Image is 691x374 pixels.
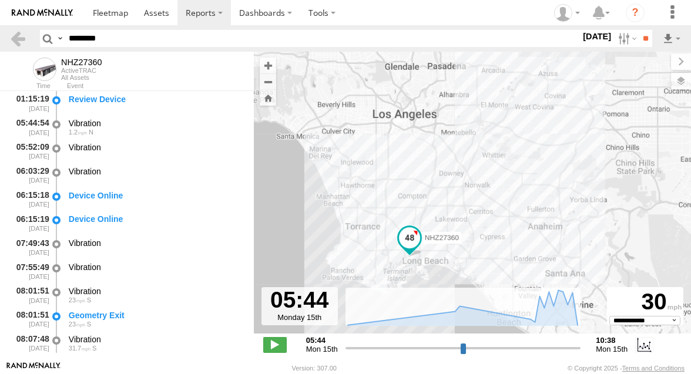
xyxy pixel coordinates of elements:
[69,166,243,177] div: Vibration
[69,286,243,296] div: Vibration
[609,289,682,316] div: 30
[568,365,685,372] div: © Copyright 2025 -
[263,337,287,352] label: Play/Stop
[9,140,51,162] div: 05:52:09 [DATE]
[69,118,243,129] div: Vibration
[9,116,51,138] div: 05:44:54 [DATE]
[550,4,584,22] div: Zulema McIntosch
[9,236,51,258] div: 07:49:43 [DATE]
[260,58,276,73] button: Zoom in
[61,58,102,67] div: NHZ27360 - View Asset History
[89,129,93,136] span: Heading: 21
[69,142,243,153] div: Vibration
[69,129,87,136] span: 1.2
[306,345,338,353] span: Mon 15th Sep 2025
[69,334,243,345] div: Vibration
[67,83,254,89] div: Event
[596,336,628,345] strong: 10:38
[69,214,243,224] div: Device Online
[306,336,338,345] strong: 05:44
[87,321,91,328] span: Heading: 200
[6,362,61,374] a: Visit our Website
[87,296,91,304] span: Heading: 200
[12,9,73,17] img: rand-logo.svg
[69,296,85,304] span: 23
[9,83,51,89] div: Time
[92,345,96,352] span: Heading: 168
[9,30,26,47] a: Back to previous Page
[9,92,51,114] div: 01:15:19 [DATE]
[626,4,645,22] i: ?
[596,345,628,353] span: Mon 15th Sep 2025
[9,284,51,306] div: 08:01:51 [DATE]
[69,310,243,321] div: Geometry Exit
[69,190,243,201] div: Device Online
[581,30,613,43] label: [DATE]
[622,365,685,372] a: Terms and Conditions
[69,262,243,272] div: Vibration
[69,238,243,248] div: Vibration
[613,30,639,47] label: Search Filter Options
[292,365,337,372] div: Version: 307.00
[9,213,51,234] div: 06:15:19 [DATE]
[61,74,102,81] div: All Assets
[260,90,276,106] button: Zoom Home
[260,73,276,90] button: Zoom out
[662,30,682,47] label: Export results as...
[69,345,90,352] span: 31.7
[9,260,51,282] div: 07:55:49 [DATE]
[55,30,65,47] label: Search Query
[9,164,51,186] div: 06:03:29 [DATE]
[9,308,51,330] div: 08:01:51 [DATE]
[69,321,85,328] span: 23
[9,332,51,354] div: 08:07:48 [DATE]
[9,188,51,210] div: 06:15:18 [DATE]
[61,67,102,74] div: ActiveTRAC
[69,94,243,105] div: Review Device
[425,234,459,242] span: NHZ27360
